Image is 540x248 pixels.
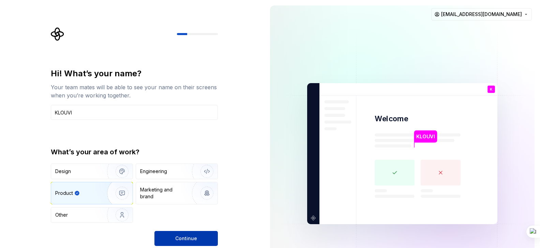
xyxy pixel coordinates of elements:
p: Welcome [375,114,408,124]
div: Hi! What’s your name? [51,68,218,79]
div: Engineering [140,168,167,175]
button: Continue [154,231,218,246]
div: Product [55,190,73,197]
svg: Supernova Logo [51,27,64,41]
div: Your team mates will be able to see your name on their screens when you’re working together. [51,83,218,99]
div: Other [55,212,68,218]
span: Continue [175,235,197,242]
p: KLOUVI [416,133,435,140]
div: What’s your area of work? [51,147,218,157]
div: Design [55,168,71,175]
button: [EMAIL_ADDRESS][DOMAIN_NAME] [431,8,532,20]
input: Han Solo [51,105,218,120]
span: [EMAIL_ADDRESS][DOMAIN_NAME] [441,11,522,18]
div: Marketing and brand [140,186,186,200]
p: K [490,88,493,91]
